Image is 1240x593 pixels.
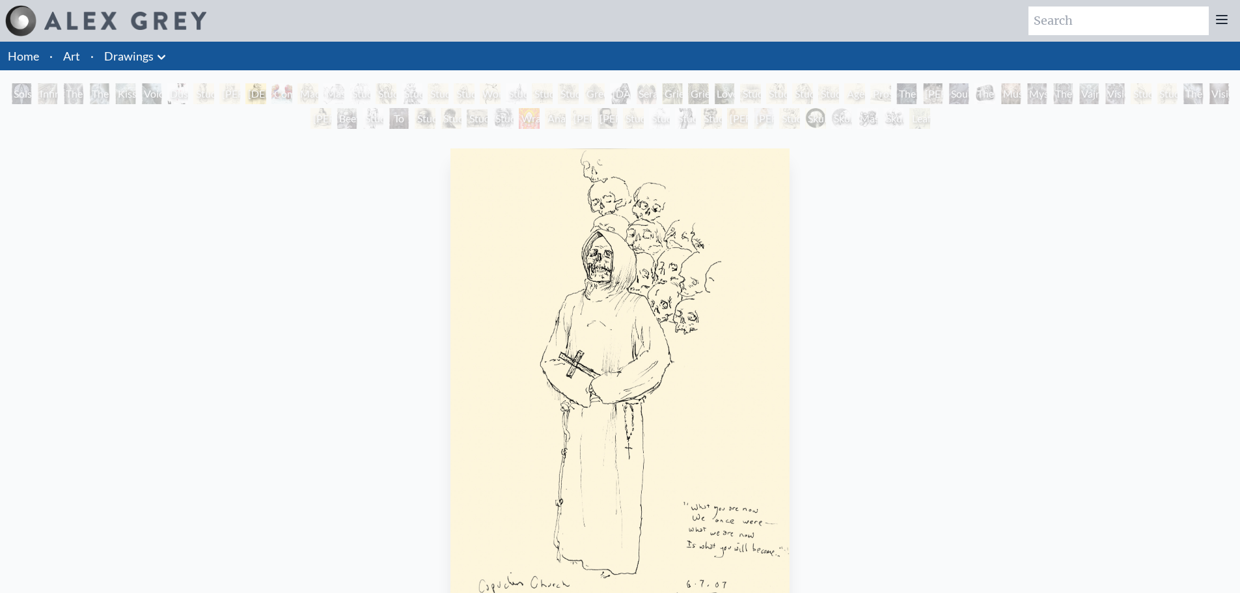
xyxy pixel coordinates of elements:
[714,83,735,104] div: Love Forestalling Death
[740,83,761,104] div: Study of [PERSON_NAME]’s Third of May
[623,108,644,129] div: Study of [PERSON_NAME] The Deposition
[1079,83,1099,104] div: Vajra Brush
[597,108,618,129] div: [PERSON_NAME]
[857,108,878,129] div: Master of Confusion
[1000,83,1021,104] div: Music of Liberation
[1157,83,1178,104] div: Study of [PERSON_NAME] The Kiss
[44,42,58,70] li: ·
[636,83,657,104] div: Seraphic Transport
[480,83,501,104] div: Woman
[428,83,448,104] div: Study of [PERSON_NAME] Last Judgement
[519,108,540,129] div: Wrathful Guardian
[610,83,631,104] div: [DATE]
[11,83,32,104] div: Solstice Angel
[818,83,839,104] div: Study of [PERSON_NAME]’s Guernica
[141,83,162,104] div: Voice at [PERSON_NAME]
[792,83,813,104] div: Study of [PERSON_NAME]’s Crying Woman [DEMOGRAPHIC_DATA]
[766,83,787,104] div: Study of [PERSON_NAME]’s Crying Woman [DEMOGRAPHIC_DATA]
[1131,83,1151,104] div: Study of [PERSON_NAME] Captive
[571,108,592,129] div: [PERSON_NAME]
[310,108,331,129] div: [PERSON_NAME]
[467,108,488,129] div: Study of [PERSON_NAME]’s Potato Eaters
[337,108,357,129] div: Beethoven
[688,83,709,104] div: Grieving 2 (The Flames of Grief are Dark and Deep)
[896,83,917,104] div: The Transcendental Artist
[831,108,852,129] div: Skull Fetus Study
[376,83,396,104] div: Study of [DEMOGRAPHIC_DATA] Separating Light from Darkness
[1105,83,1125,104] div: Vision Taking Form
[63,47,80,65] a: Art
[8,49,39,63] a: Home
[649,108,670,129] div: Study of [PERSON_NAME] [PERSON_NAME]
[727,108,748,129] div: [PERSON_NAME] Pregnant & Reading
[584,83,605,104] div: Green [DEMOGRAPHIC_DATA]
[245,83,266,104] div: [DEMOGRAPHIC_DATA]
[85,42,99,70] li: ·
[779,108,800,129] div: Study of [PERSON_NAME]’s The Old Guitarist
[297,83,318,104] div: Madonna & Child
[532,83,553,104] div: Study of [PERSON_NAME]’s Night Watch
[193,83,214,104] div: Study of [PERSON_NAME] [PERSON_NAME]
[115,83,136,104] div: Kiss of the [MEDICAL_DATA]
[219,83,240,104] div: [PERSON_NAME] by [PERSON_NAME] by [PERSON_NAME]
[493,108,514,129] div: Study of [PERSON_NAME] Self-Portrait
[506,83,527,104] div: Study of [PERSON_NAME]’s Easel
[454,83,475,104] div: Study of [PERSON_NAME] Portrait of [PERSON_NAME]
[662,83,683,104] div: Grieving 1
[324,83,344,104] div: Mask of the Face
[389,108,409,129] div: To See or Not to See
[104,47,154,65] a: Drawings
[558,83,579,104] div: Study of [PERSON_NAME]’s Sunflowers
[415,108,435,129] div: Study of Rembrandt Self-Portrait As [PERSON_NAME]
[1026,83,1047,104] div: Mystic Eye
[271,83,292,104] div: Comparing Brains
[974,83,995,104] div: The First Artists
[1183,83,1204,104] div: The Gift
[545,108,566,129] div: Anatomy Lab
[1209,83,1230,104] div: Vision & Mission
[1053,83,1073,104] div: The Seer
[753,108,774,129] div: [PERSON_NAME] Pregnant & Sleeping
[1028,7,1209,35] input: Search
[37,83,58,104] div: Infinity Angel
[350,83,370,104] div: Study of [PERSON_NAME]
[89,83,110,104] div: The Medium
[883,108,904,129] div: Skull Fetus Tondo
[948,83,969,104] div: Soultrons
[909,108,930,129] div: Leaf and Tree
[441,108,462,129] div: Study of Rembrandt Self-Portrait
[701,108,722,129] div: Study of [PERSON_NAME]
[63,83,84,104] div: The Love Held Between Us
[922,83,943,104] div: [PERSON_NAME]
[805,108,826,129] div: Skull Fetus
[844,83,865,104] div: Aged [DEMOGRAPHIC_DATA]
[870,83,891,104] div: Prostration to the Goddess
[402,83,422,104] div: Study of [PERSON_NAME]’s Damned Soul
[675,108,696,129] div: Study of [PERSON_NAME] [PERSON_NAME]
[167,83,188,104] div: Dusty
[363,108,383,129] div: Study of [PERSON_NAME]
